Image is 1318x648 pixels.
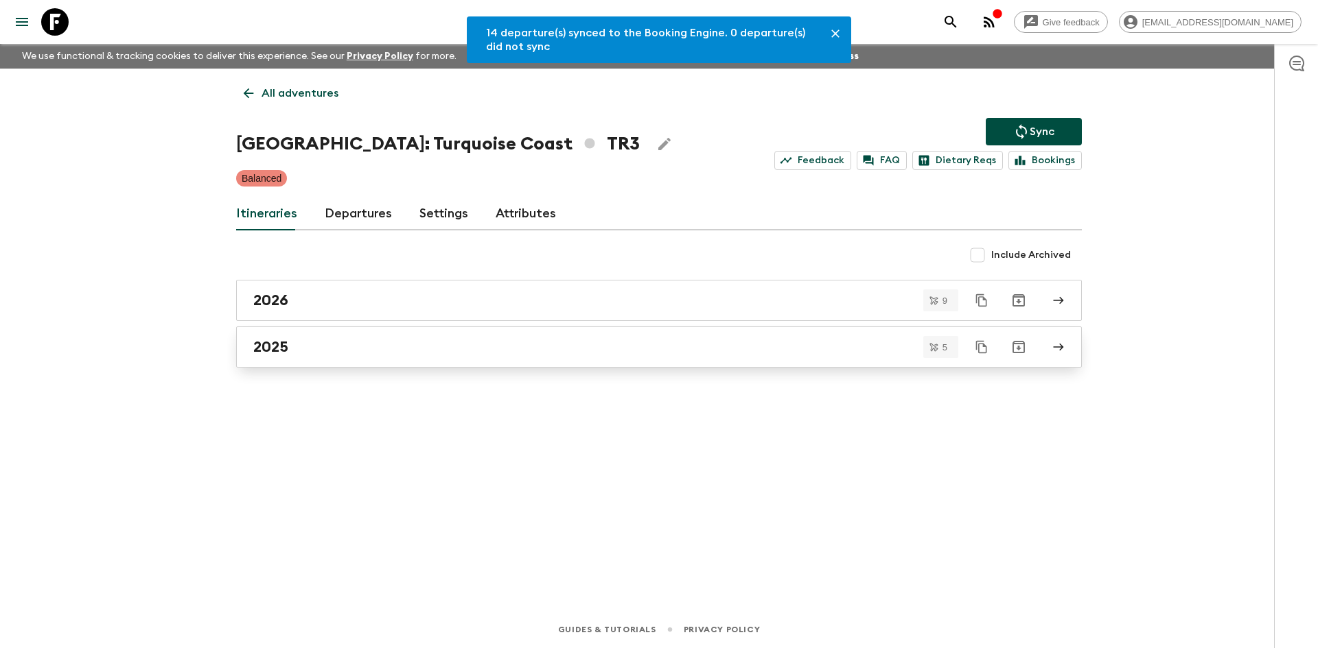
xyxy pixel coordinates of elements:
p: Balanced [242,171,281,185]
button: Edit Adventure Title [651,130,678,158]
a: Settings [419,197,468,230]
a: Give feedback [1014,11,1108,33]
div: 14 departure(s) synced to the Booking Engine. 0 departure(s) did not sync [486,21,814,59]
button: Close [825,23,846,44]
a: Guides & Tutorials [558,622,656,637]
h2: 2025 [253,338,288,356]
h1: [GEOGRAPHIC_DATA]: Turquoise Coast TR3 [236,130,640,158]
p: We use functional & tracking cookies to deliver this experience. See our for more. [16,44,462,69]
a: Itineraries [236,197,297,230]
span: [EMAIL_ADDRESS][DOMAIN_NAME] [1135,17,1301,27]
div: [EMAIL_ADDRESS][DOMAIN_NAME] [1119,11,1302,33]
a: Bookings [1008,151,1082,170]
a: Departures [325,197,392,230]
a: All adventures [236,80,346,107]
p: Sync [1030,123,1054,140]
p: All adventures [262,85,338,101]
button: Duplicate [969,335,994,359]
button: Duplicate [969,288,994,313]
button: Archive [1005,287,1032,314]
button: Sync adventure departures to the booking engine [986,118,1082,145]
a: FAQ [857,151,907,170]
span: 9 [934,296,956,305]
span: Give feedback [1035,17,1107,27]
a: Feedback [774,151,851,170]
span: 5 [934,343,956,352]
a: Privacy Policy [347,51,413,61]
a: Attributes [496,197,556,230]
a: Dietary Reqs [912,151,1003,170]
a: Privacy Policy [684,622,760,637]
a: 2026 [236,280,1082,321]
a: 2025 [236,326,1082,368]
span: Include Archived [991,248,1071,262]
button: search adventures [937,8,964,36]
button: Archive [1005,333,1032,361]
button: menu [8,8,36,36]
h2: 2026 [253,291,288,309]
